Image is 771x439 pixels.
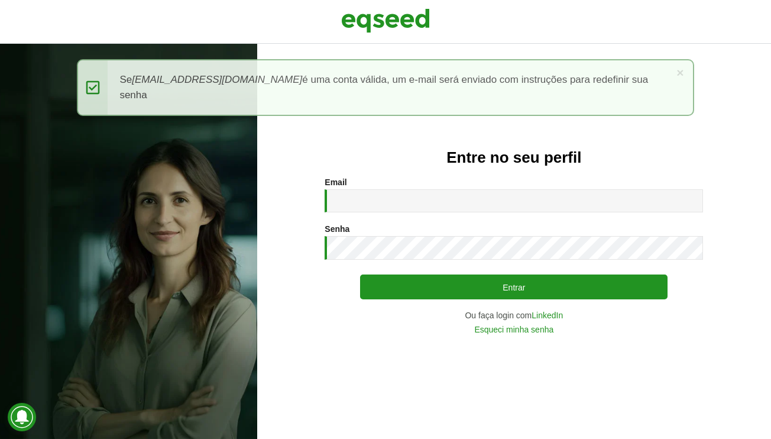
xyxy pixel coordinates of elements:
a: LinkedIn [532,311,563,319]
em: [EMAIL_ADDRESS][DOMAIN_NAME] [132,74,302,85]
div: Se é uma conta válida, um e-mail será enviado com instruções para redefinir sua senha [77,59,694,116]
a: × [676,66,683,79]
label: Email [325,178,346,186]
h2: Entre no seu perfil [281,149,747,166]
label: Senha [325,225,349,233]
img: EqSeed Logo [341,6,430,35]
div: Ou faça login com [325,311,703,319]
button: Entrar [360,275,668,299]
a: Esqueci minha senha [474,325,553,334]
